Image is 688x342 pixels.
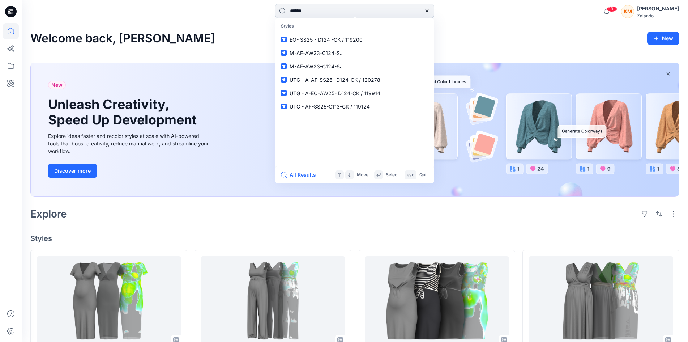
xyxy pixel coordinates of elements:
[48,164,211,178] a: Discover more
[281,170,321,179] button: All Results
[637,13,679,18] div: Zalando
[30,208,67,220] h2: Explore
[48,97,200,128] h1: Unleash Creativity, Speed Up Development
[357,171,368,179] p: Move
[637,4,679,13] div: [PERSON_NAME]
[621,5,634,18] div: KM
[606,6,617,12] span: 99+
[51,81,63,89] span: New
[277,60,433,73] a: M-AF-AW23-C124-SJ
[290,63,343,69] span: M-AF-AW23-C124-SJ
[290,50,343,56] span: M-AF-AW23-C124-SJ
[30,32,215,45] h2: Welcome back, [PERSON_NAME]
[290,37,363,43] span: EO- SS25 - D124 -CK / 119200
[290,77,380,83] span: UTG - A-AF-SS26- D124-CK / 120278
[30,234,679,243] h4: Styles
[419,171,428,179] p: Quit
[407,171,414,179] p: esc
[647,32,679,45] button: New
[277,20,433,33] p: Styles
[48,132,211,155] div: Explore ideas faster and recolor styles at scale with AI-powered tools that boost creativity, red...
[386,171,399,179] p: Select
[277,100,433,113] a: UTG - AF-SS25-C113-CK / 119124
[277,86,433,100] a: UTG - A-EO-AW25- D124-CK / 119914
[290,90,380,96] span: UTG - A-EO-AW25- D124-CK / 119914
[48,164,97,178] button: Discover more
[277,46,433,60] a: M-AF-AW23-C124-SJ
[277,33,433,46] a: EO- SS25 - D124 -CK / 119200
[290,104,370,110] span: UTG - AF-SS25-C113-CK / 119124
[277,73,433,86] a: UTG - A-AF-SS26- D124-CK / 120278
